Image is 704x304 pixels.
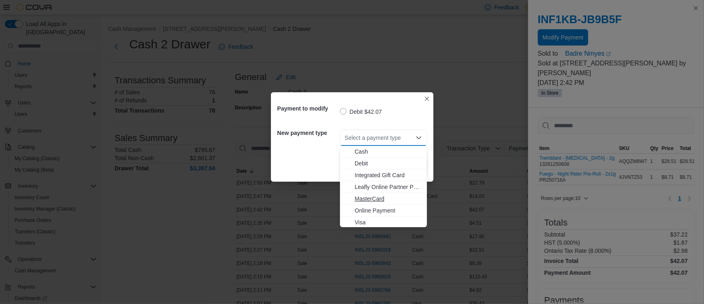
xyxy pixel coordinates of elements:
label: Debit $42.07 [340,107,382,117]
span: MasterCard [355,195,422,203]
span: Online Payment [355,206,422,215]
button: Debit [340,158,427,169]
h5: Payment to modify [277,100,338,117]
button: Visa [340,217,427,228]
button: Cash [340,146,427,158]
button: Leafly Online Partner Payment [340,181,427,193]
span: Cash [355,148,422,156]
button: Integrated Gift Card [340,169,427,181]
button: Closes this modal window [422,94,432,104]
div: Choose from the following options [340,146,427,228]
button: Online Payment [340,205,427,217]
span: Visa [355,218,422,226]
button: MasterCard [340,193,427,205]
h5: New payment type [277,125,338,141]
span: Leafly Online Partner Payment [355,183,422,191]
span: Integrated Gift Card [355,171,422,179]
button: Close list of options [416,135,422,141]
span: Debit [355,159,422,167]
